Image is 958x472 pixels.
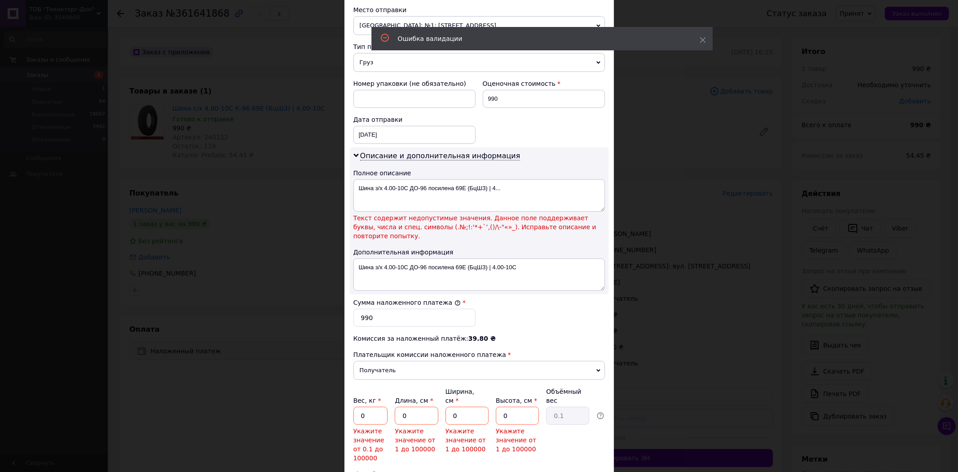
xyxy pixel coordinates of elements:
label: Длина, см [395,397,433,404]
div: Оценочная стоимость [483,79,605,88]
label: Вес, кг [353,397,381,404]
span: 39.80 ₴ [468,335,496,342]
span: [GEOGRAPHIC_DATA]: №1: [STREET_ADDRESS] [353,16,605,35]
span: Получатель [353,361,605,380]
span: Тип посылки [353,43,396,50]
div: Ошибка валидации [398,34,677,43]
span: Укажите значение от 1 до 100000 [496,427,536,453]
label: Ширина, см [446,388,474,404]
label: Высота, см [496,397,537,404]
div: Дата отправки [353,115,476,124]
span: Укажите значение от 1 до 100000 [446,427,486,453]
div: Дополнительная информация [353,248,605,257]
textarea: Шина з/х 4.00-10C ДО-96 посилена 69E (БцШЗ) | 4.00-10C [353,258,605,291]
div: Комиссия за наложенный платёж: [353,334,605,343]
span: Укажите значение от 0.1 до 100000 [353,427,384,462]
span: Укажите значение от 1 до 100000 [395,427,435,453]
span: Место отправки [353,6,407,13]
span: Груз [353,53,605,72]
span: Плательщик комиссии наложенного платежа [353,351,506,358]
div: Объёмный вес [546,387,589,405]
div: Полное описание [353,169,605,178]
div: Номер упаковки (не обязательно) [353,79,476,88]
span: Текст содержит недопустимые значения. Данное поле поддерживает буквы, числа и спец. символы (.№;!... [353,214,605,240]
span: Описание и дополнительная информация [360,151,521,160]
textarea: Шина з/х 4.00-10C ДО-96 посилена 69E (БцШЗ) | 4... [353,179,605,212]
label: Сумма наложенного платежа [353,299,461,306]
